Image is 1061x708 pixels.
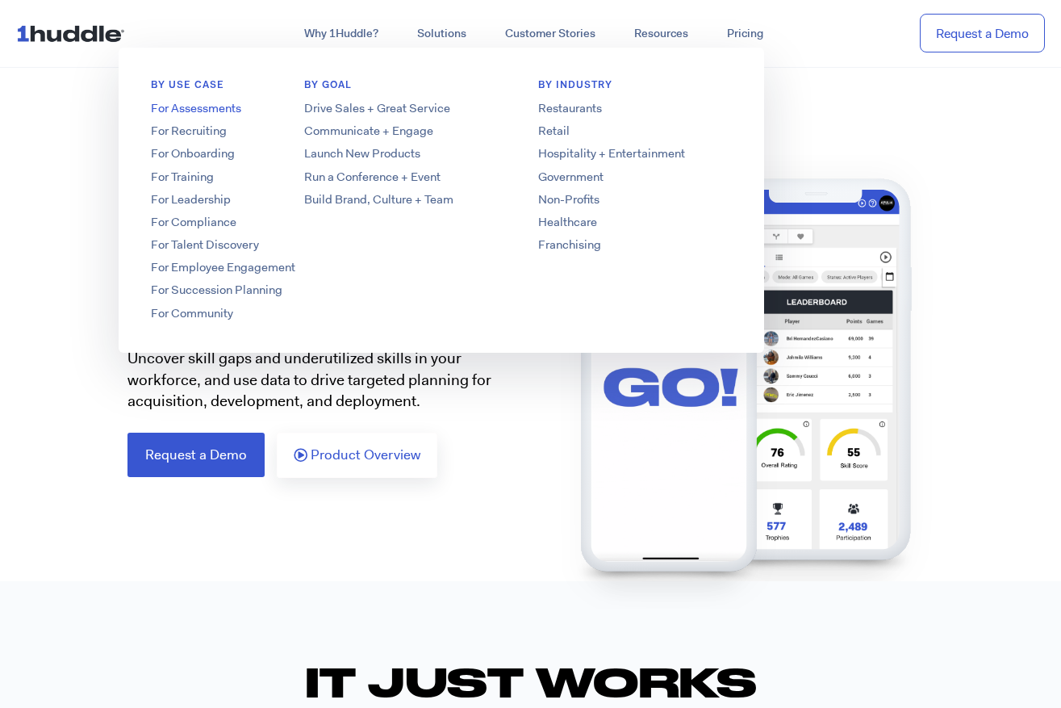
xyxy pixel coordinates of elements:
[119,169,377,186] a: For Training
[398,19,486,48] a: Solutions
[127,348,519,413] p: Uncover skill gaps and underutilized skills in your workforce, and use data to drive targeted pla...
[127,433,265,477] a: Request a Demo
[311,448,420,463] span: Product Overview
[285,19,398,48] a: Why 1Huddle?
[272,169,530,186] a: Run a Conference + Event
[145,448,247,462] span: Request a Demo
[272,100,530,117] a: Drive Sales + Great Service
[119,145,377,162] a: For Onboarding
[119,214,377,231] a: For Compliance
[506,78,764,100] h6: By Industry
[615,19,708,48] a: Resources
[119,237,377,253] a: For Talent Discovery
[272,145,530,162] a: Launch New Products
[506,191,764,208] a: Non-Profits
[506,100,764,117] a: Restaurants
[119,100,377,117] a: For Assessments
[277,433,437,478] a: Product Overview
[16,18,132,48] img: ...
[119,123,377,140] a: For Recruiting
[708,19,783,48] a: Pricing
[506,123,764,140] a: Retail
[272,191,530,208] a: Build Brand, Culture + Team
[119,78,377,100] h6: BY USE CASE
[506,169,764,186] a: Government
[272,123,530,140] a: Communicate + Engage
[506,145,764,162] a: Hospitality + Entertainment
[119,191,377,208] a: For Leadership
[506,214,764,231] a: Healthcare
[486,19,615,48] a: Customer Stories
[506,237,764,253] a: Franchising
[119,282,377,299] a: For Succession Planning
[119,305,377,322] a: For Community
[119,259,377,276] a: For Employee Engagement
[272,78,530,100] h6: BY GOAL
[920,14,1045,53] a: Request a Demo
